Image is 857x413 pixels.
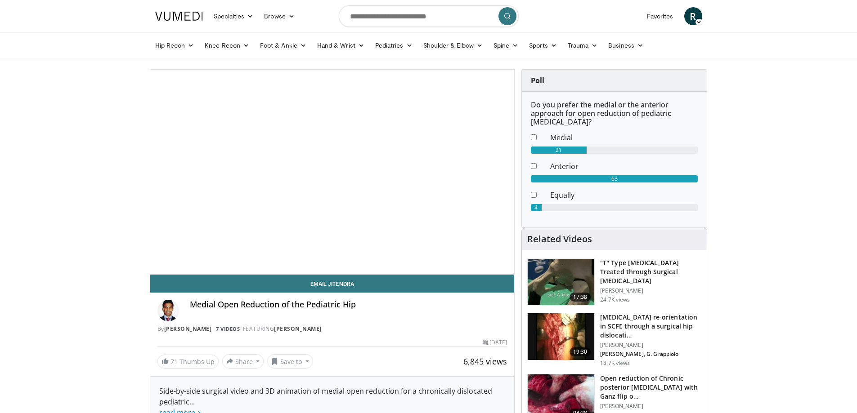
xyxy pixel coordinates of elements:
video-js: Video Player [150,70,515,275]
h6: Do you prefer the medial or the anterior approach for open reduction of pediatric [MEDICAL_DATA]? [531,101,698,127]
div: By FEATURING [157,325,507,333]
a: 17:38 "T" Type [MEDICAL_DATA] Treated through Surgical [MEDICAL_DATA] [PERSON_NAME] 24.7K views [527,258,701,306]
a: 19:30 [MEDICAL_DATA] re-orientation in SCFE through a surgical hip dislocati… [PERSON_NAME] [PERS... [527,313,701,367]
h3: Open reduction of Chronic posterior [MEDICAL_DATA] with Ganz flip o… [600,374,701,401]
img: W88ObRy9Q_ug1lM35hMDoxOjBrOw-uIx_1.150x105_q85_crop-smart_upscale.jpg [528,259,594,306]
span: 17:38 [570,293,591,302]
a: [PERSON_NAME] [164,325,212,333]
a: Pediatrics [370,36,418,54]
h4: Related Videos [527,234,592,244]
p: [PERSON_NAME] [600,342,701,349]
a: Trauma [562,36,603,54]
button: Share [222,354,264,369]
dd: Medial [543,132,704,143]
a: Sports [524,36,562,54]
a: Hip Recon [150,36,200,54]
a: Favorites [642,7,679,25]
a: Spine [488,36,524,54]
p: [PERSON_NAME] [600,287,701,294]
a: Browse [259,7,300,25]
p: 24.7K views [600,296,630,303]
a: Email Jitendra [150,275,515,293]
a: Business [603,36,649,54]
div: [DATE] [483,338,507,346]
span: 19:30 [570,347,591,356]
div: 21 [531,147,587,154]
p: 18.7K views [600,360,630,367]
a: Shoulder & Elbow [418,36,488,54]
a: Knee Recon [199,36,255,54]
a: 71 Thumbs Up [157,355,219,369]
a: Foot & Ankle [255,36,312,54]
dd: Anterior [543,161,704,172]
div: 63 [531,175,698,182]
button: Save to [267,354,313,369]
a: Specialties [208,7,259,25]
img: UFuN5x2kP8YLDu1n4xMDoxOjBrO-I4W8.150x105_q85_crop-smart_upscale.jpg [528,313,594,360]
img: VuMedi Logo [155,12,203,21]
span: 71 [171,357,178,366]
a: [PERSON_NAME] [274,325,322,333]
a: Hand & Wrist [312,36,370,54]
dd: Equally [543,190,704,200]
input: Search topics, interventions [339,5,519,27]
strong: Poll [531,75,544,85]
span: 6,845 views [463,356,507,367]
a: 7 Videos [213,325,243,333]
div: 4 [531,204,542,211]
p: [PERSON_NAME], G. Grappiolo [600,351,701,358]
h3: "T" Type [MEDICAL_DATA] Treated through Surgical [MEDICAL_DATA] [600,258,701,285]
h4: Medial Open Reduction of the Pediatric Hip [190,300,507,310]
p: [PERSON_NAME] [600,403,701,410]
h3: [MEDICAL_DATA] re-orientation in SCFE through a surgical hip dislocati… [600,313,701,340]
a: R [684,7,702,25]
img: Avatar [157,300,179,321]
